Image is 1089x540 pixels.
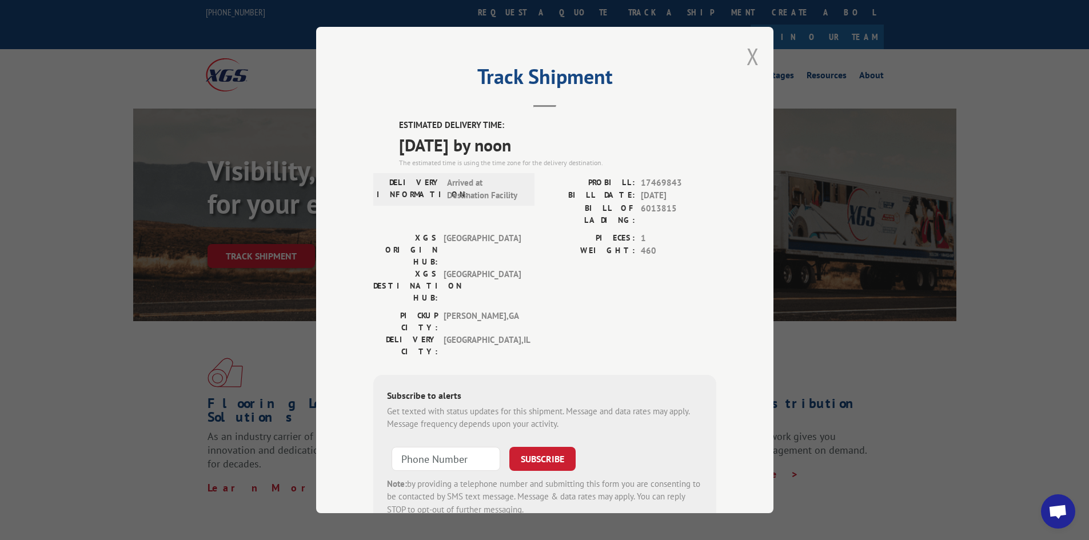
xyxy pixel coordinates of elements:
label: WEIGHT: [545,245,635,258]
span: [DATE] by noon [399,132,716,158]
label: PROBILL: [545,177,635,190]
label: BILL DATE: [545,189,635,202]
label: XGS ORIGIN HUB: [373,232,438,268]
label: DELIVERY CITY: [373,334,438,358]
strong: Note: [387,478,407,489]
h2: Track Shipment [373,69,716,90]
span: 6013815 [641,202,716,226]
label: BILL OF LADING: [545,202,635,226]
span: 17469843 [641,177,716,190]
span: [DATE] [641,189,716,202]
label: XGS DESTINATION HUB: [373,268,438,304]
span: [GEOGRAPHIC_DATA] [444,268,521,304]
label: PIECES: [545,232,635,245]
span: [PERSON_NAME] , GA [444,310,521,334]
div: The estimated time is using the time zone for the delivery destination. [399,158,716,168]
input: Phone Number [392,447,500,471]
div: Get texted with status updates for this shipment. Message and data rates may apply. Message frequ... [387,405,703,431]
span: [GEOGRAPHIC_DATA] , IL [444,334,521,358]
span: [GEOGRAPHIC_DATA] [444,232,521,268]
label: ESTIMATED DELIVERY TIME: [399,119,716,132]
span: 460 [641,245,716,258]
span: Arrived at Destination Facility [447,177,524,202]
label: DELIVERY INFORMATION: [377,177,441,202]
a: Open chat [1041,494,1075,529]
span: 1 [641,232,716,245]
label: PICKUP CITY: [373,310,438,334]
div: by providing a telephone number and submitting this form you are consenting to be contacted by SM... [387,478,703,517]
div: Subscribe to alerts [387,389,703,405]
button: Close modal [747,41,759,71]
button: SUBSCRIBE [509,447,576,471]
